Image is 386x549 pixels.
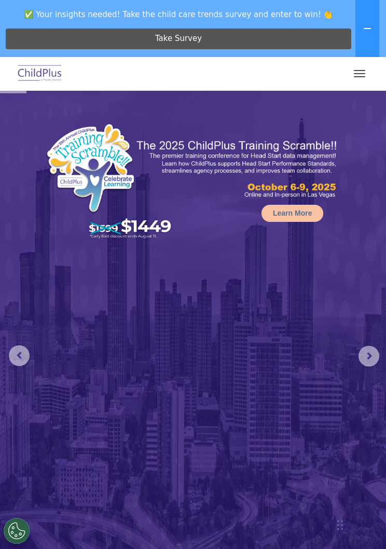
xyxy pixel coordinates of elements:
span: Take Survey [155,30,202,48]
a: Take Survey [6,29,351,49]
button: Cookies Settings [4,518,30,544]
iframe: Chat Widget [334,499,386,549]
div: Drag [337,510,343,541]
a: Learn More [261,205,323,222]
img: ChildPlus by Procare Solutions [16,62,64,86]
span: ✅ Your insights needed! Take the child care trends survey and enter to win! 👏 [4,4,353,24]
span: Last name [166,60,198,68]
span: Phone number [166,103,210,110]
